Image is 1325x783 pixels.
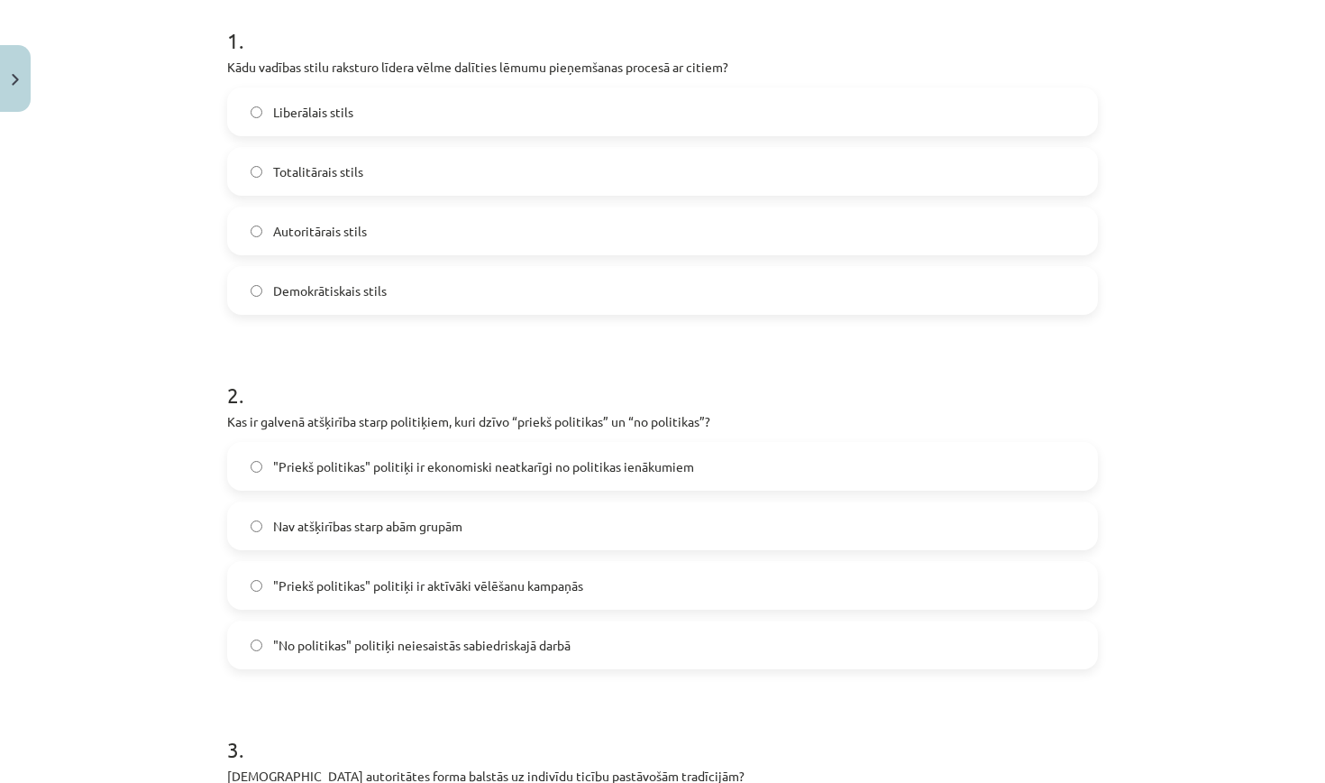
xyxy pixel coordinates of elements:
[273,636,571,655] span: "No politikas" politiķi neiesaistās sabiedriskajā darbā
[251,226,262,237] input: Autoritārais stils
[273,162,363,181] span: Totalitārais stils
[227,58,1098,77] p: Kādu vadības stilu raksturo līdera vēlme dalīties lēmumu pieņemšanas procesā ar citiem?
[227,705,1098,761] h1: 3 .
[273,457,694,476] span: "Priekš politikas" politiķi ir ekonomiski neatkarīgi no politikas ienākumiem
[251,640,262,651] input: "No politikas" politiķi neiesaistās sabiedriskajā darbā
[251,520,262,532] input: Nav atšķirības starp abām grupām
[273,281,387,300] span: Demokrātiskais stils
[12,74,19,86] img: icon-close-lesson-0947bae3869378f0d4975bcd49f059093ad1ed9edebbc8119c70593378902aed.svg
[251,166,262,178] input: Totalitārais stils
[273,222,367,241] span: Autoritārais stils
[227,412,1098,431] p: Kas ir galvenā atšķirība starp politiķiem, kuri dzīvo “priekš politikas” un “no politikas”?
[273,517,462,536] span: Nav atšķirības starp abām grupām
[273,576,583,595] span: "Priekš politikas" politiķi ir aktīvāki vēlēšanu kampaņās
[251,106,262,118] input: Liberālais stils
[227,351,1098,407] h1: 2 .
[251,285,262,297] input: Demokrātiskais stils
[273,103,353,122] span: Liberālais stils
[251,461,262,473] input: "Priekš politikas" politiķi ir ekonomiski neatkarīgi no politikas ienākumiem
[251,580,262,592] input: "Priekš politikas" politiķi ir aktīvāki vēlēšanu kampaņās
